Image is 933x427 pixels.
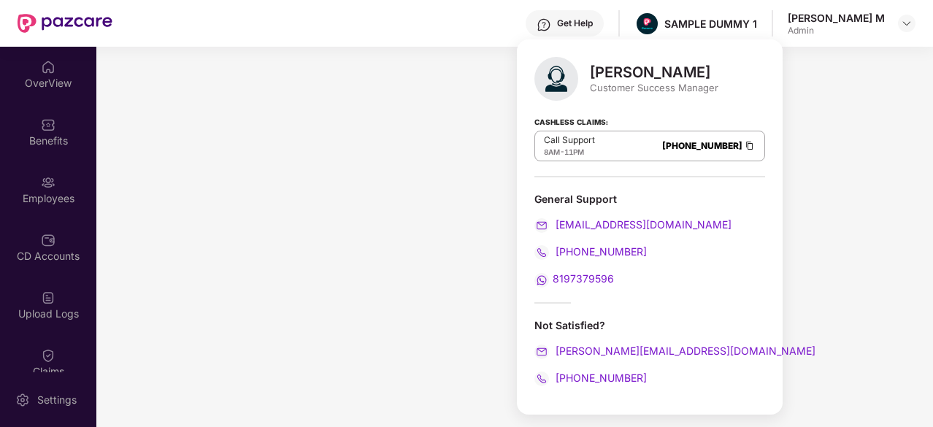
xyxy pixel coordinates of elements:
img: svg+xml;base64,PHN2ZyBpZD0iRW1wbG95ZWVzIiB4bWxucz0iaHR0cDovL3d3dy53My5vcmcvMjAwMC9zdmciIHdpZHRoPS... [41,175,55,190]
div: SAMPLE DUMMY 1 [664,17,757,31]
img: svg+xml;base64,PHN2ZyBpZD0iRHJvcGRvd24tMzJ4MzIiIHhtbG5zPSJodHRwOi8vd3d3LnczLm9yZy8yMDAwL3N2ZyIgd2... [901,18,913,29]
img: svg+xml;base64,PHN2ZyBpZD0iQmVuZWZpdHMiIHhtbG5zPSJodHRwOi8vd3d3LnczLm9yZy8yMDAwL3N2ZyIgd2lkdGg9Ij... [41,118,55,132]
div: [PERSON_NAME] M [788,11,885,25]
div: General Support [534,192,765,288]
img: svg+xml;base64,PHN2ZyBpZD0iU2V0dGluZy0yMHgyMCIgeG1sbnM9Imh0dHA6Ly93d3cudzMub3JnLzIwMDAvc3ZnIiB3aW... [15,393,30,407]
p: Call Support [544,134,595,146]
a: [PERSON_NAME][EMAIL_ADDRESS][DOMAIN_NAME] [534,345,815,357]
img: svg+xml;base64,PHN2ZyBpZD0iQ0RfQWNjb3VudHMiIGRhdGEtbmFtZT0iQ0QgQWNjb3VudHMiIHhtbG5zPSJodHRwOi8vd3... [41,233,55,247]
span: 8AM [544,147,560,156]
strong: Cashless Claims: [534,113,608,129]
img: svg+xml;base64,PHN2ZyB4bWxucz0iaHR0cDovL3d3dy53My5vcmcvMjAwMC9zdmciIHdpZHRoPSIyMCIgaGVpZ2h0PSIyMC... [534,345,549,359]
a: [PHONE_NUMBER] [534,372,647,384]
span: [PHONE_NUMBER] [553,245,647,258]
img: New Pazcare Logo [18,14,112,33]
img: svg+xml;base64,PHN2ZyBpZD0iSG9tZSIgeG1sbnM9Imh0dHA6Ly93d3cudzMub3JnLzIwMDAvc3ZnIiB3aWR0aD0iMjAiIG... [41,60,55,74]
img: Clipboard Icon [744,139,756,152]
div: Settings [33,393,81,407]
img: svg+xml;base64,PHN2ZyBpZD0iVXBsb2FkX0xvZ3MiIGRhdGEtbmFtZT0iVXBsb2FkIExvZ3MiIHhtbG5zPSJodHRwOi8vd3... [41,291,55,305]
span: 8197379596 [553,272,614,285]
img: svg+xml;base64,PHN2ZyB4bWxucz0iaHR0cDovL3d3dy53My5vcmcvMjAwMC9zdmciIHdpZHRoPSIyMCIgaGVpZ2h0PSIyMC... [534,218,549,233]
span: [EMAIL_ADDRESS][DOMAIN_NAME] [553,218,732,231]
img: svg+xml;base64,PHN2ZyB4bWxucz0iaHR0cDovL3d3dy53My5vcmcvMjAwMC9zdmciIHdpZHRoPSIyMCIgaGVpZ2h0PSIyMC... [534,372,549,386]
span: [PHONE_NUMBER] [553,372,647,384]
div: Not Satisfied? [534,318,765,332]
div: Not Satisfied? [534,318,765,386]
img: Pazcare_Alternative_logo-01-01.png [637,13,658,34]
img: svg+xml;base64,PHN2ZyBpZD0iSGVscC0zMngzMiIgeG1sbnM9Imh0dHA6Ly93d3cudzMub3JnLzIwMDAvc3ZnIiB3aWR0aD... [537,18,551,32]
img: svg+xml;base64,PHN2ZyBpZD0iQ2xhaW0iIHhtbG5zPSJodHRwOi8vd3d3LnczLm9yZy8yMDAwL3N2ZyIgd2lkdGg9IjIwIi... [41,348,55,363]
img: svg+xml;base64,PHN2ZyB4bWxucz0iaHR0cDovL3d3dy53My5vcmcvMjAwMC9zdmciIHdpZHRoPSIyMCIgaGVpZ2h0PSIyMC... [534,273,549,288]
a: 8197379596 [534,272,614,285]
div: [PERSON_NAME] [590,64,718,81]
img: svg+xml;base64,PHN2ZyB4bWxucz0iaHR0cDovL3d3dy53My5vcmcvMjAwMC9zdmciIHhtbG5zOnhsaW5rPSJodHRwOi8vd3... [534,57,578,101]
div: General Support [534,192,765,206]
div: Customer Success Manager [590,81,718,94]
a: [PHONE_NUMBER] [662,140,742,151]
a: [PHONE_NUMBER] [534,245,647,258]
div: Admin [788,25,885,36]
img: svg+xml;base64,PHN2ZyB4bWxucz0iaHR0cDovL3d3dy53My5vcmcvMjAwMC9zdmciIHdpZHRoPSIyMCIgaGVpZ2h0PSIyMC... [534,245,549,260]
a: [EMAIL_ADDRESS][DOMAIN_NAME] [534,218,732,231]
span: 11PM [564,147,584,156]
div: - [544,146,595,158]
div: Get Help [557,18,593,29]
span: [PERSON_NAME][EMAIL_ADDRESS][DOMAIN_NAME] [553,345,815,357]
